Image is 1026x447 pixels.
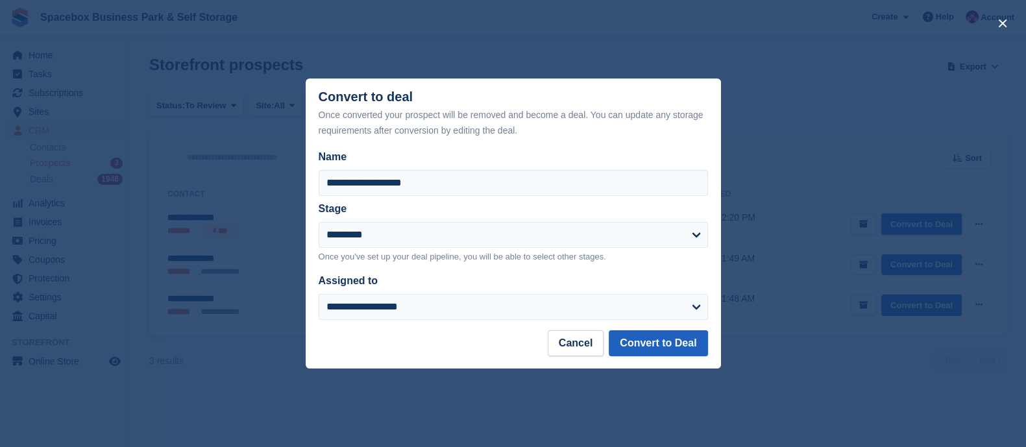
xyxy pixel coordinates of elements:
button: Cancel [548,330,604,356]
label: Assigned to [319,275,378,286]
label: Name [319,149,708,165]
p: Once you've set up your deal pipeline, you will be able to select other stages. [319,250,708,263]
label: Stage [319,203,347,214]
button: Convert to Deal [609,330,707,356]
button: close [992,13,1013,34]
div: Once converted your prospect will be removed and become a deal. You can update any storage requir... [319,107,708,138]
div: Convert to deal [319,90,708,138]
